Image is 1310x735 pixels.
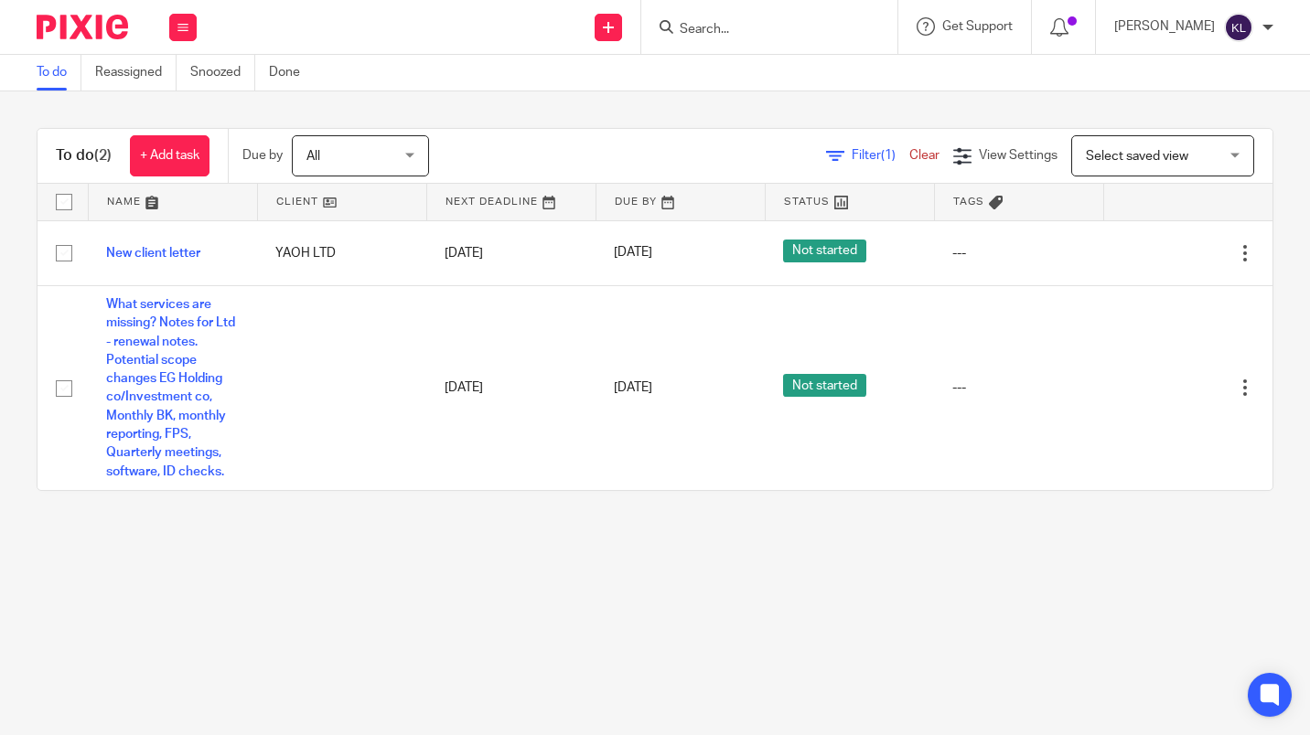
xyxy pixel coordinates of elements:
[242,146,283,165] p: Due by
[952,244,1085,262] div: ---
[37,55,81,91] a: To do
[909,149,940,162] a: Clear
[952,378,1085,397] div: ---
[130,135,209,176] a: + Add task
[1114,17,1215,36] p: [PERSON_NAME]
[783,374,866,397] span: Not started
[1224,13,1253,42] img: svg%3E
[426,285,596,490] td: [DATE]
[953,197,984,207] span: Tags
[95,55,177,91] a: Reassigned
[852,149,909,162] span: Filter
[106,247,200,260] a: New client letter
[979,149,1058,162] span: View Settings
[426,220,596,285] td: [DATE]
[106,298,235,478] a: What services are missing? Notes for Ltd - renewal notes. Potential scope changes EG Holding co/I...
[614,381,652,394] span: [DATE]
[190,55,255,91] a: Snoozed
[942,20,1013,33] span: Get Support
[881,149,896,162] span: (1)
[678,22,843,38] input: Search
[306,150,320,163] span: All
[37,15,128,39] img: Pixie
[257,220,426,285] td: YAOH LTD
[56,146,112,165] h1: To do
[614,247,652,260] span: [DATE]
[94,148,112,163] span: (2)
[269,55,314,91] a: Done
[783,240,866,262] span: Not started
[1086,150,1188,163] span: Select saved view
